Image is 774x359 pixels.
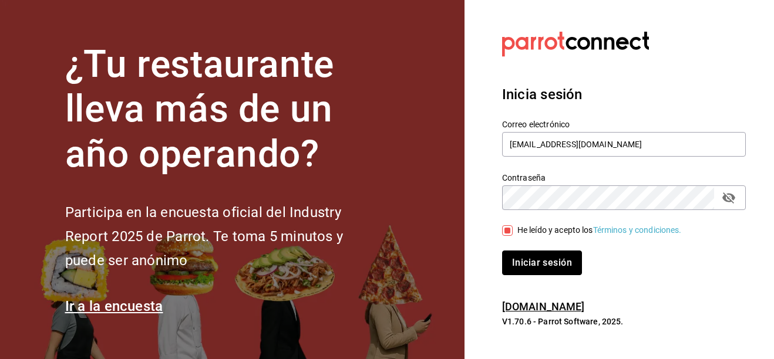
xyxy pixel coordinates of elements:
[65,298,163,314] a: Ir a la encuesta
[593,225,682,235] a: Términos y condiciones.
[502,84,746,105] h3: Inicia sesión
[502,173,746,181] label: Contraseña
[65,42,382,177] h1: ¿Tu restaurante lleva más de un año operando?
[65,201,382,272] h2: Participa en la encuesta oficial del Industry Report 2025 de Parrot. Te toma 5 minutos y puede se...
[502,316,746,327] p: V1.70.6 - Parrot Software, 2025.
[502,300,585,313] a: [DOMAIN_NAME]
[517,224,682,236] div: He leído y acepto los
[719,188,739,208] button: passwordField
[502,120,746,128] label: Correo electrónico
[502,132,746,157] input: Ingresa tu correo electrónico
[502,250,582,275] button: Iniciar sesión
